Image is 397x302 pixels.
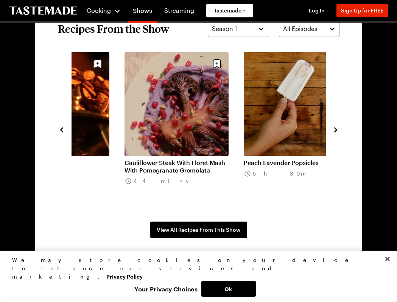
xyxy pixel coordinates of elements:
button: Cooking [86,2,121,20]
span: Season 1 [212,24,237,33]
div: 5 / 8 [125,52,244,206]
a: To Tastemade Home Page [9,6,77,15]
button: Close [379,251,396,267]
div: 6 / 8 [244,52,363,206]
a: Peach Lavender Popsicles [244,159,348,166]
span: Tastemade + [214,7,246,14]
span: Log In [309,7,325,14]
button: Season 1 [208,20,268,37]
button: Save recipe [210,57,224,71]
a: Tastemade + [206,4,253,17]
h2: Recipes From the Show [58,22,169,35]
a: More information about your privacy, opens in a new tab [106,273,143,280]
a: Cauliflower Steak With Floret Mash With Pomegranate Gremolata [125,159,229,174]
button: All Episodes [279,20,339,37]
button: navigate to previous item [58,125,65,134]
button: Save recipe [90,57,105,71]
div: We may store cookies on your device to enhance our services and marketing. [12,256,378,281]
span: View All Recipes From This Show [157,226,240,234]
span: Cooking [87,7,111,14]
div: Privacy [12,256,378,297]
button: Sign Up for FREE [336,4,388,17]
a: View All Recipes From This Show [150,222,247,238]
button: Your Privacy Choices [131,281,201,297]
button: Log In [302,7,332,14]
span: All Episodes [283,24,318,33]
button: Ok [201,281,256,297]
a: Shows [128,2,157,23]
span: Sign Up for FREE [341,7,383,14]
button: navigate to next item [332,125,339,134]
